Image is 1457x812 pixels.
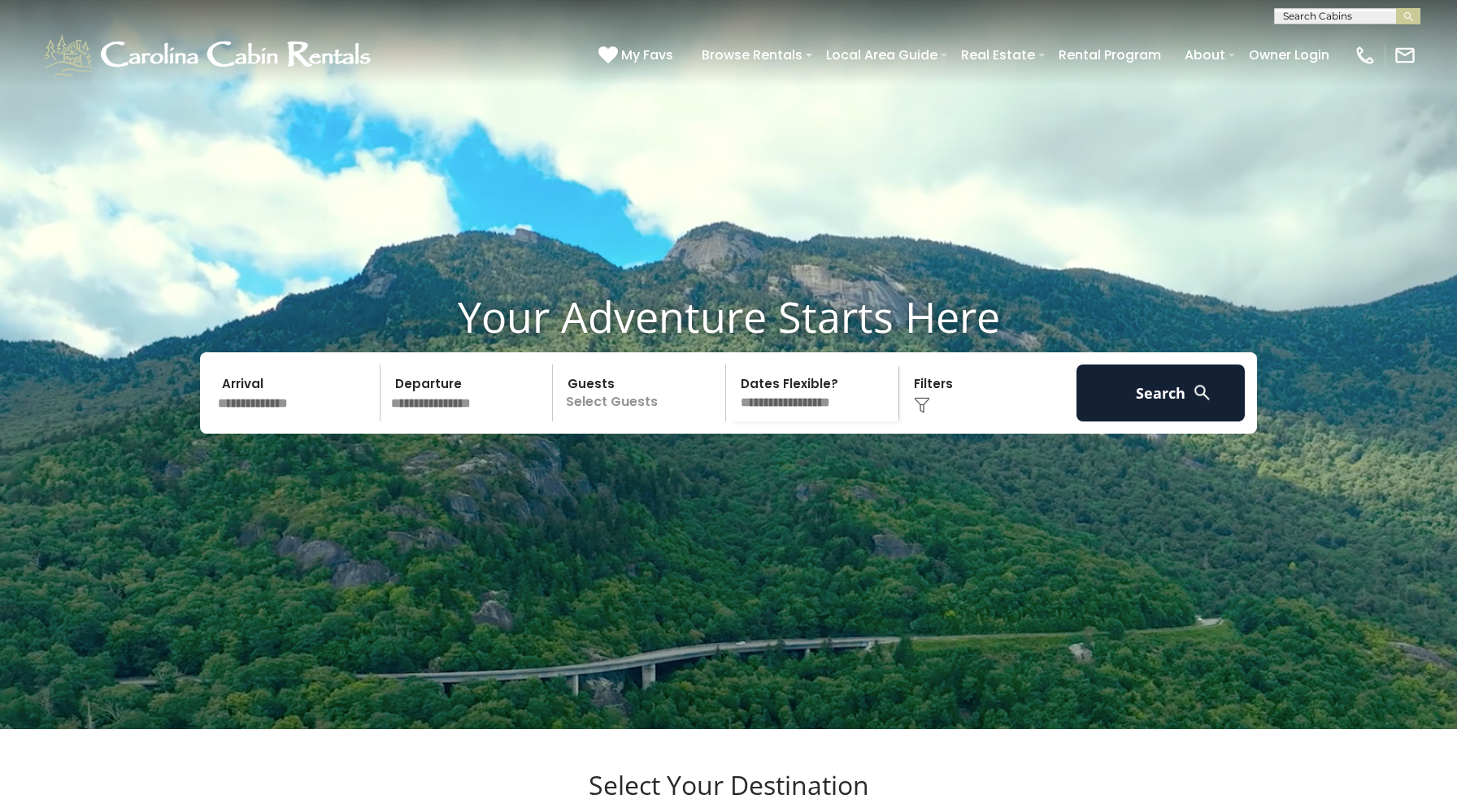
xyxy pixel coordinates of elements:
a: Browse Rentals [694,41,811,69]
a: My Favs [598,45,677,66]
button: Search [1076,365,1245,421]
a: Rental Program [1050,41,1169,69]
img: search-regular-white.png [1192,382,1212,403]
a: Owner Login [1241,41,1337,69]
a: Real Estate [953,41,1043,69]
p: Select Guests [558,365,725,421]
h1: Your Adventure Starts Here [12,291,1445,342]
img: filter--v1.png [914,397,930,413]
img: White-1-1-2.png [41,31,378,80]
img: phone-regular-white.png [1354,44,1377,67]
span: My Favs [621,45,673,65]
a: About [1176,41,1233,69]
a: Local Area Guide [818,41,946,69]
img: mail-regular-white.png [1394,44,1416,67]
